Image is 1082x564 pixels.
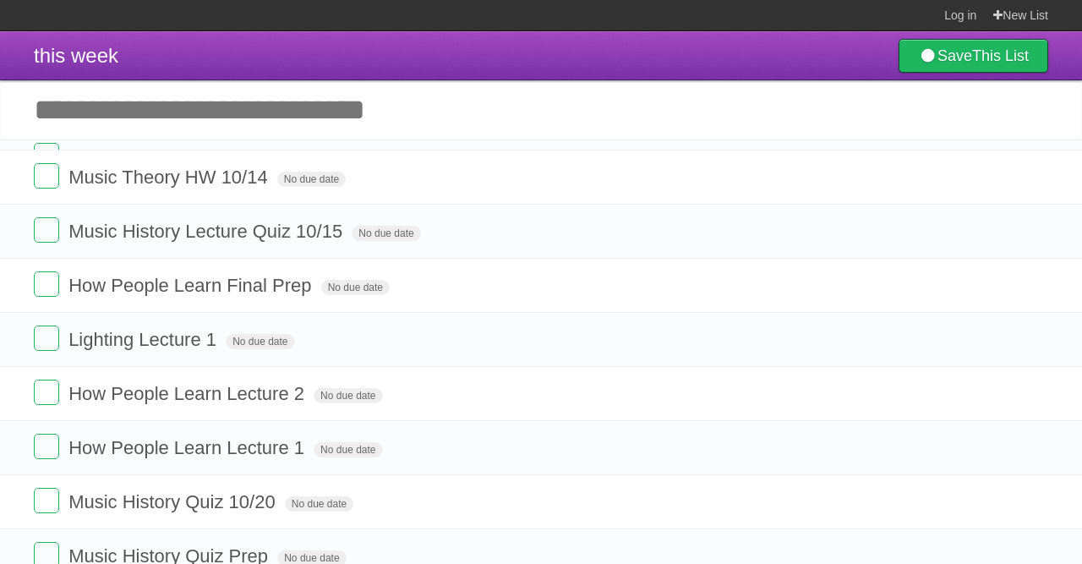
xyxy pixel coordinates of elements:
label: Done [34,488,59,513]
span: No due date [277,172,346,187]
b: This List [972,47,1029,64]
span: this week [34,44,118,67]
span: How People Learn Lecture 2 [68,383,309,404]
label: Done [34,434,59,459]
span: Music History Quiz 10/20 [68,491,280,512]
span: How People Learn Final Prep [68,275,315,296]
label: Done [34,380,59,405]
span: Music Theory HW 10/14 [68,167,272,188]
label: Done [34,271,59,297]
span: No due date [314,442,382,457]
label: Done [34,326,59,351]
: Lighting Lecture 1 [68,329,221,350]
span: No due date [321,280,390,295]
a: SaveThis List [899,39,1048,73]
span: piano harmonization [68,146,240,167]
span: No due date [285,496,353,512]
label: Done [34,217,59,243]
span: No due date [352,226,420,241]
span: No due date [226,334,294,349]
span: How People Learn Lecture 1 [68,437,309,458]
span: No due date [314,388,382,403]
span: Music History Lecture Quiz 10/15 [68,221,347,242]
label: Done [34,163,59,189]
label: Done [34,143,59,168]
